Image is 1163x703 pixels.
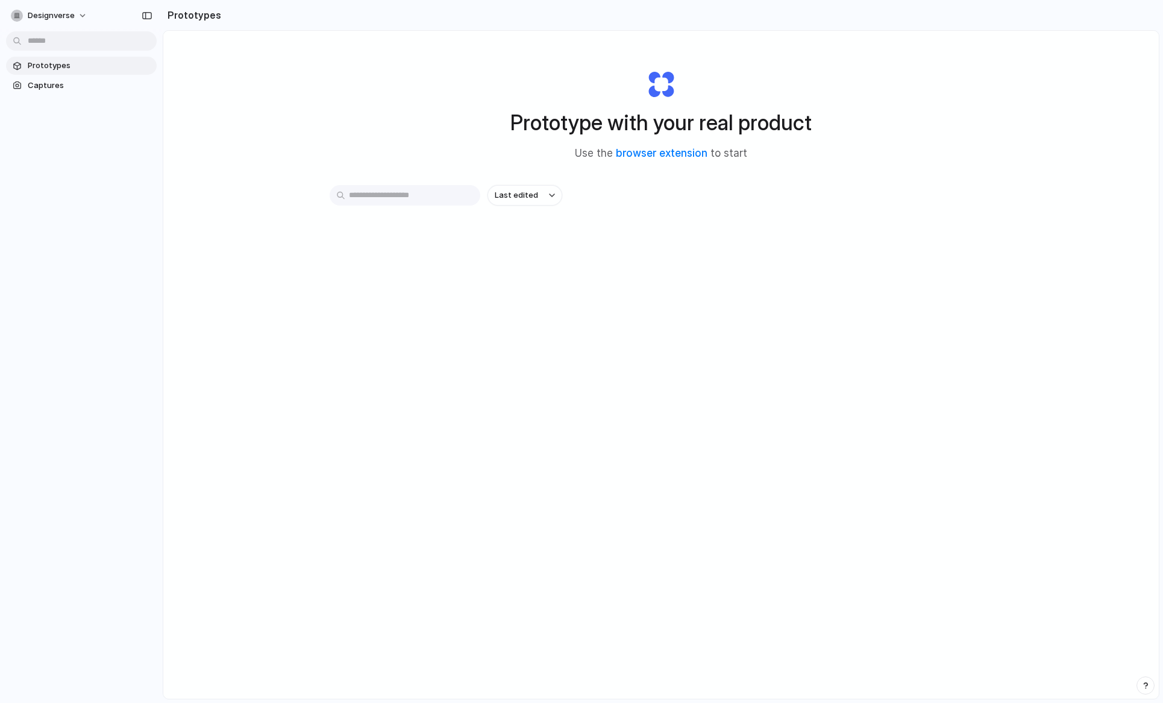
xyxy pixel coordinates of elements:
button: designverse [6,6,93,25]
a: browser extension [616,147,707,159]
span: Prototypes [28,60,152,72]
button: Last edited [487,185,562,206]
span: Last edited [495,189,538,201]
h2: Prototypes [163,8,221,22]
h1: Prototype with your real product [510,107,812,139]
a: Prototypes [6,57,157,75]
a: Captures [6,77,157,95]
span: Use the to start [575,146,747,162]
span: Captures [28,80,152,92]
span: designverse [28,10,75,22]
